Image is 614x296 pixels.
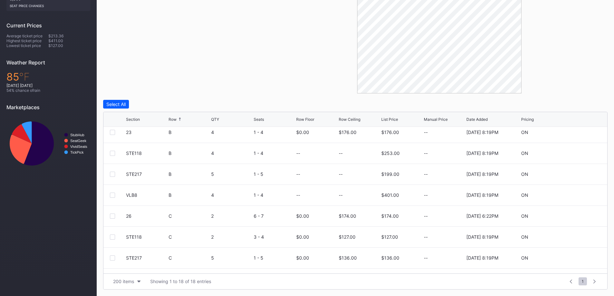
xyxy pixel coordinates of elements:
div: [DATE] 8:19PM [466,255,498,261]
div: Row Floor [296,117,314,122]
div: [DATE] 8:19PM [466,171,498,177]
div: 200 items [113,279,134,284]
div: 2 [211,234,252,240]
div: $127.00 [381,234,398,240]
div: $136.00 [381,255,399,261]
div: $411.00 [48,38,90,43]
text: StubHub [70,133,84,137]
div: -- [339,192,343,198]
div: 85 [6,71,90,83]
div: STE217 [126,171,167,177]
div: VLB8 [126,192,167,198]
div: STE118 [126,234,167,240]
div: [DATE] [DATE] [6,83,90,88]
text: TickPick [70,150,84,154]
div: Showing 1 to 18 of 18 entries [150,279,211,284]
button: Select All [103,100,129,109]
div: 54 % chance of rain [6,88,90,93]
div: Highest ticket price [6,38,48,43]
div: -- [339,171,343,177]
div: Section [126,117,140,122]
div: B [169,129,210,135]
div: Current Prices [6,22,90,29]
div: ON [521,255,528,261]
div: Lowest ticket price [6,43,48,48]
div: $136.00 [339,255,357,261]
div: 4 [211,129,252,135]
div: $176.00 [339,129,356,135]
div: $127.00 [48,43,90,48]
div: 1 - 5 [254,171,295,177]
div: $0.00 [296,129,309,135]
div: QTY [211,117,219,122]
div: 4 [211,192,252,198]
button: 200 items [110,277,144,286]
div: -- [424,234,465,240]
div: 1 - 4 [254,129,295,135]
div: 1 - 4 [254,192,295,198]
div: seat price changes [10,1,87,8]
div: Row Ceiling [339,117,360,122]
div: $0.00 [296,255,309,261]
div: [DATE] 8:19PM [466,150,498,156]
div: -- [424,150,465,156]
div: ON [521,192,528,198]
div: $174.00 [339,213,356,219]
div: [DATE] 8:19PM [466,192,498,198]
text: VividSeats [70,145,87,148]
div: B [169,171,210,177]
div: Average ticket price [6,33,48,38]
div: 4 [211,150,252,156]
div: -- [424,192,465,198]
div: Manual Price [424,117,448,122]
div: C [169,213,210,219]
div: $176.00 [381,129,399,135]
div: ON [521,150,528,156]
div: -- [296,192,300,198]
div: B [169,192,210,198]
div: ON [521,129,528,135]
div: $174.00 [381,213,399,219]
div: [DATE] 6:22PM [466,213,498,219]
div: Seats [254,117,264,122]
div: 2 [211,213,252,219]
div: ON [521,234,528,240]
div: 1 - 5 [254,255,295,261]
div: Date Added [466,117,488,122]
div: Row [169,117,177,122]
div: 23 [126,129,167,135]
div: -- [424,213,465,219]
div: -- [296,171,300,177]
div: 5 [211,171,252,177]
div: 5 [211,255,252,261]
svg: Chart title [6,115,90,172]
div: $213.36 [48,33,90,38]
div: C [169,234,210,240]
div: 26 [126,213,167,219]
div: $127.00 [339,234,356,240]
div: ON [521,213,528,219]
div: B [169,150,210,156]
div: ON [521,171,528,177]
div: List Price [381,117,398,122]
div: -- [424,171,465,177]
div: Select All [106,101,126,107]
div: [DATE] 8:19PM [466,234,498,240]
div: Pricing [521,117,534,122]
div: $253.00 [381,150,400,156]
div: -- [424,255,465,261]
div: [DATE] 8:19PM [466,129,498,135]
div: -- [424,129,465,135]
div: 6 - 7 [254,213,295,219]
div: STE118 [126,150,167,156]
div: -- [339,150,343,156]
div: STE217 [126,255,167,261]
text: SeatGeek [70,139,86,143]
div: Weather Report [6,59,90,66]
div: -- [296,150,300,156]
span: ℉ [19,71,30,83]
div: $0.00 [296,213,309,219]
div: $0.00 [296,234,309,240]
div: 3 - 4 [254,234,295,240]
div: $401.00 [381,192,399,198]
